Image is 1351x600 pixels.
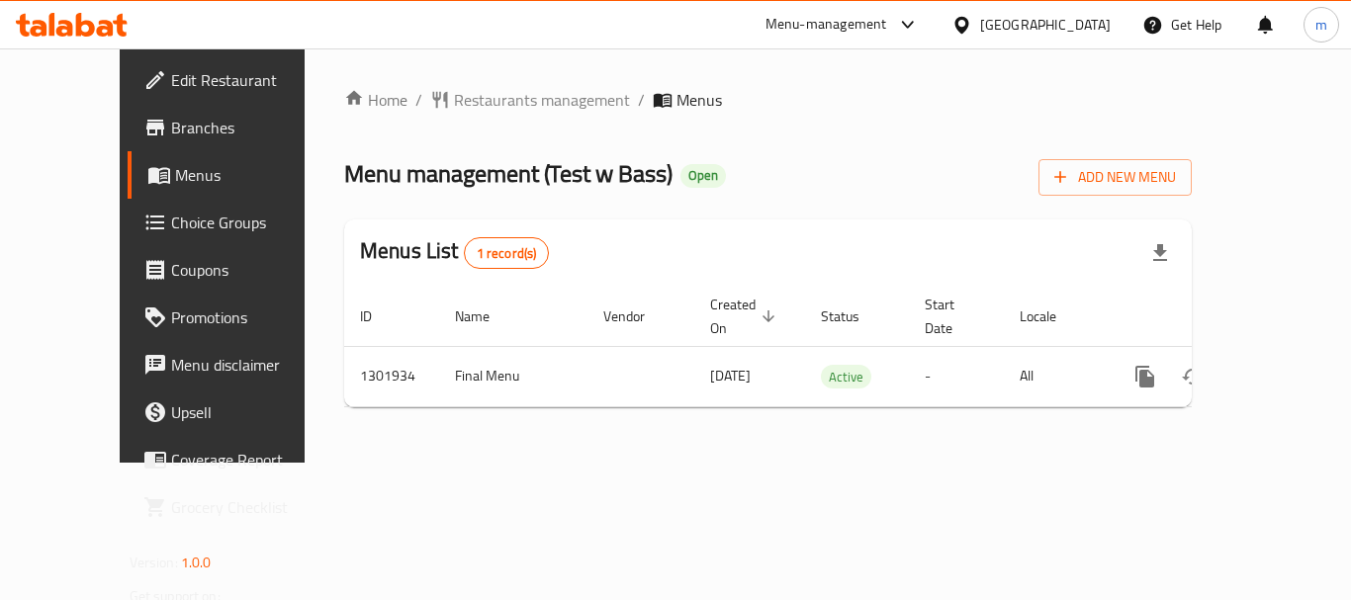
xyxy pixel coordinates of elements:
[128,104,345,151] a: Branches
[430,88,630,112] a: Restaurants management
[171,116,329,139] span: Branches
[1315,14,1327,36] span: m
[181,550,212,575] span: 1.0.0
[344,287,1327,407] table: enhanced table
[128,483,345,531] a: Grocery Checklist
[680,164,726,188] div: Open
[1004,346,1106,406] td: All
[171,495,329,519] span: Grocery Checklist
[710,293,781,340] span: Created On
[171,68,329,92] span: Edit Restaurant
[128,341,345,388] a: Menu disclaimer
[344,88,407,112] a: Home
[130,550,178,575] span: Version:
[455,304,515,328] span: Name
[171,400,329,424] span: Upsell
[766,13,887,37] div: Menu-management
[344,346,439,406] td: 1301934
[1020,304,1082,328] span: Locale
[464,237,550,269] div: Total records count
[676,88,722,112] span: Menus
[128,246,345,294] a: Coupons
[710,363,751,388] span: [DATE]
[1169,353,1216,400] button: Change Status
[415,88,422,112] li: /
[909,346,1004,406] td: -
[128,56,345,104] a: Edit Restaurant
[175,163,329,187] span: Menus
[1122,353,1169,400] button: more
[439,346,587,406] td: Final Menu
[821,365,871,388] div: Active
[1136,229,1184,277] div: Export file
[171,353,329,377] span: Menu disclaimer
[128,294,345,341] a: Promotions
[360,304,398,328] span: ID
[454,88,630,112] span: Restaurants management
[1054,165,1176,190] span: Add New Menu
[980,14,1111,36] div: [GEOGRAPHIC_DATA]
[465,244,549,263] span: 1 record(s)
[344,151,673,196] span: Menu management ( Test w Bass )
[1038,159,1192,196] button: Add New Menu
[821,304,885,328] span: Status
[360,236,549,269] h2: Menus List
[171,448,329,471] span: Coverage Report
[171,211,329,234] span: Choice Groups
[128,436,345,483] a: Coverage Report
[344,88,1192,112] nav: breadcrumb
[680,167,726,184] span: Open
[128,151,345,199] a: Menus
[638,88,645,112] li: /
[128,388,345,436] a: Upsell
[603,304,671,328] span: Vendor
[171,258,329,282] span: Coupons
[128,199,345,246] a: Choice Groups
[821,366,871,388] span: Active
[1106,287,1327,347] th: Actions
[171,305,329,329] span: Promotions
[925,293,980,340] span: Start Date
